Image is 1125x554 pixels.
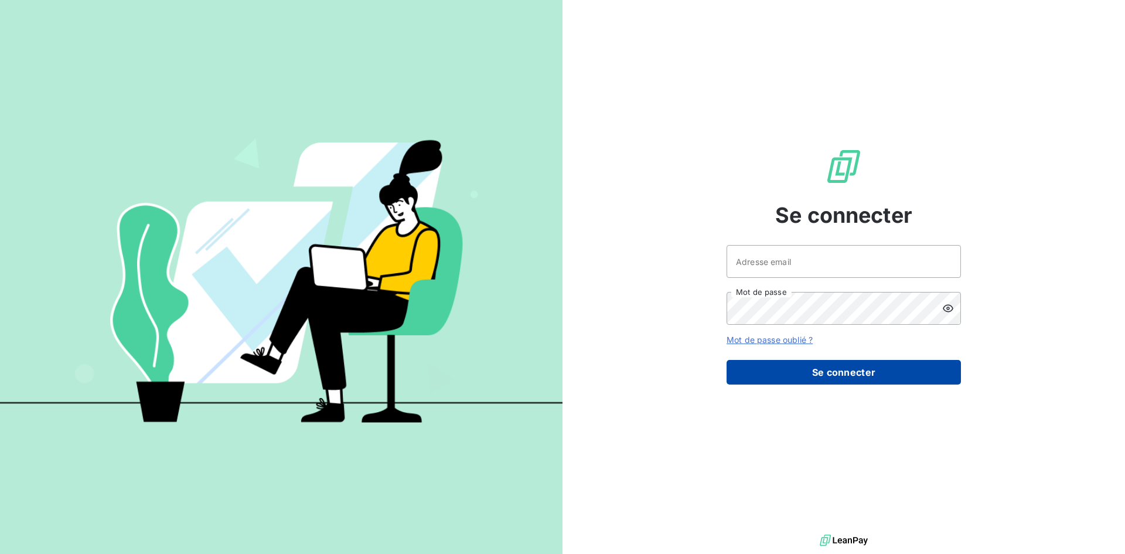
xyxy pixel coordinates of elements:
[775,199,912,231] span: Se connecter
[825,148,862,185] img: Logo LeanPay
[727,335,813,345] a: Mot de passe oublié ?
[727,360,961,385] button: Se connecter
[727,245,961,278] input: placeholder
[820,532,868,549] img: logo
